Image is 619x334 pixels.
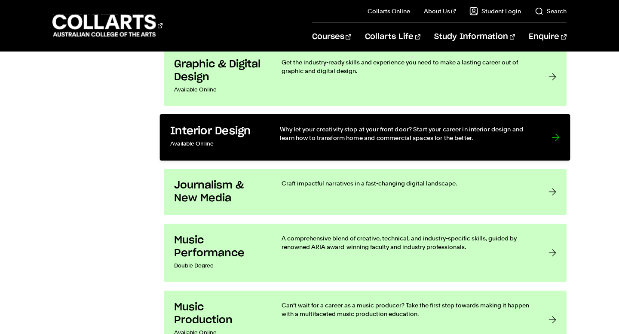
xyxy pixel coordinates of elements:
[424,7,456,15] a: About Us
[535,7,567,15] a: Search
[282,234,531,251] p: A comprehensive blend of creative, technical, and industry-specific skills, guided by renowned AR...
[164,169,566,215] a: Journalism & New Media Craft impactful narratives in a fast-changing digital landscape.
[365,23,420,51] a: Collarts Life
[171,125,263,138] h3: Interior Design
[174,234,264,260] h3: Music Performance
[52,13,162,38] div: Go to homepage
[434,23,515,51] a: Study Information
[312,23,351,51] a: Courses
[174,260,264,272] p: Double Degree
[164,48,566,106] a: Graphic & Digital Design Available Online Get the industry-ready skills and experience you need t...
[282,301,531,318] p: Can’t wait for a career as a music producer? Take the first step towards making it happen with a ...
[469,7,521,15] a: Student Login
[280,125,535,143] p: Why let your creativity stop at your front door? Start your career in interior design and learn h...
[174,179,264,205] h3: Journalism & New Media
[174,84,264,96] p: Available Online
[164,224,566,282] a: Music Performance Double Degree A comprehensive blend of creative, technical, and industry-specif...
[282,179,531,188] p: Craft impactful narratives in a fast-changing digital landscape.
[529,23,566,51] a: Enquire
[368,7,410,15] a: Collarts Online
[171,138,263,150] p: Available Online
[174,58,264,84] h3: Graphic & Digital Design
[160,114,570,161] a: Interior Design Available Online Why let your creativity stop at your front door? Start your care...
[174,301,264,327] h3: Music Production
[282,58,531,75] p: Get the industry-ready skills and experience you need to make a lasting career out of graphic and...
